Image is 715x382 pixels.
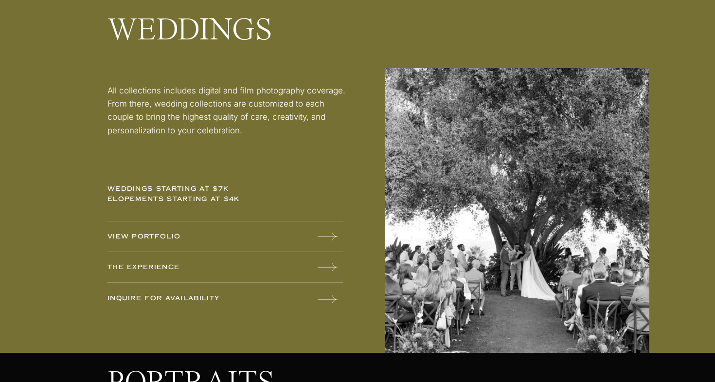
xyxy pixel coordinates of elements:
a: The experience [107,262,260,273]
a: INQUIRE FOR AVAILABILITY [107,293,260,304]
p: All collections includes digital and film photography coverage. From there, wedding collections a... [107,84,347,157]
h2: WEDDINGS [107,15,431,49]
p: weddings starting at $7k elopements starting at $4k [107,184,260,209]
a: VIEW PORTFOLIO [107,232,260,242]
